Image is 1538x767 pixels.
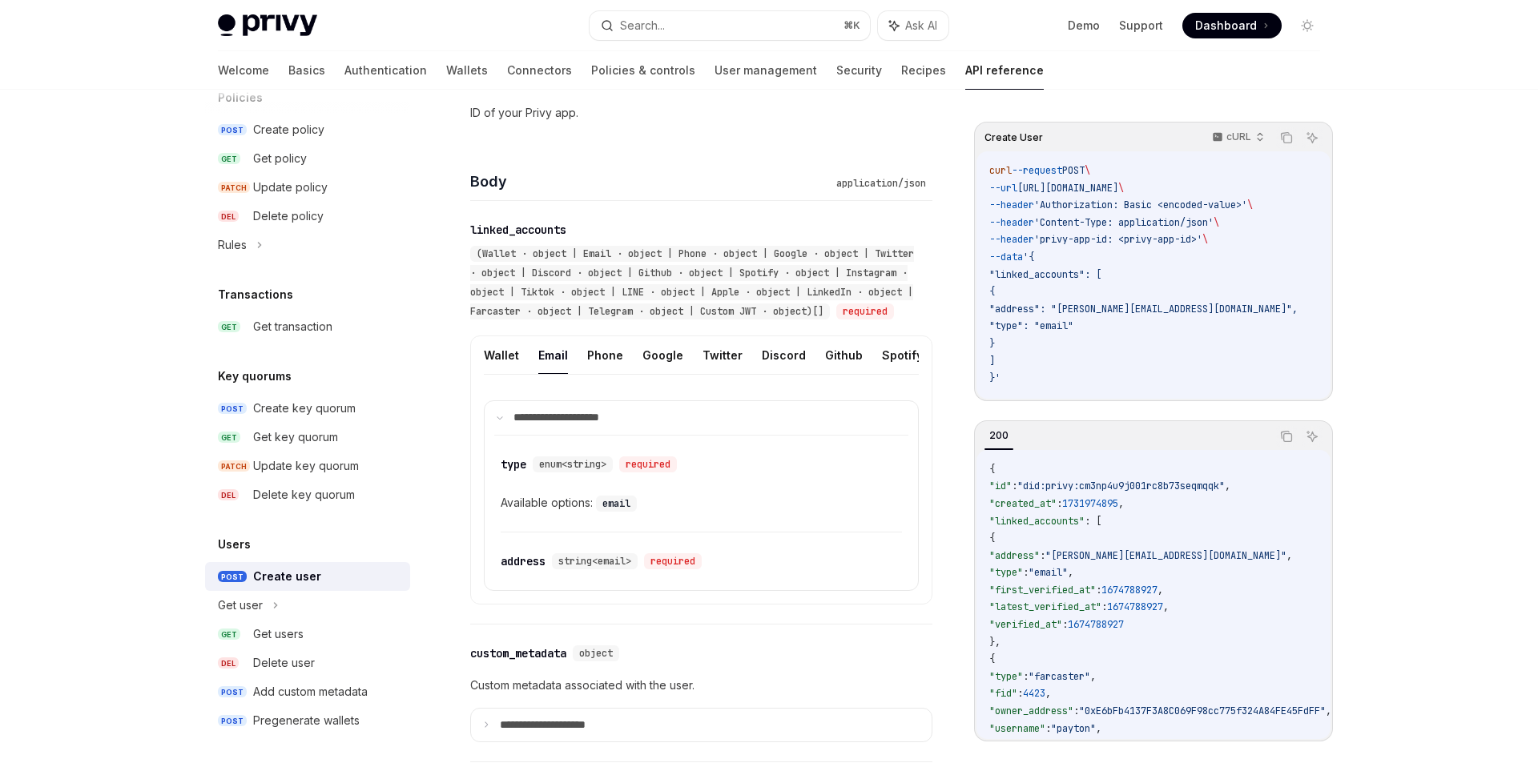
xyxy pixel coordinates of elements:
[1195,18,1257,34] span: Dashboard
[205,312,410,341] a: GETGet transaction
[218,571,247,583] span: POST
[836,303,894,319] div: required
[253,624,304,644] div: Get users
[1023,687,1045,700] span: 4423
[1096,584,1101,596] span: :
[218,124,247,136] span: POST
[218,211,239,223] span: DEL
[205,649,410,677] a: DELDelete user
[253,456,359,476] div: Update key quorum
[218,657,239,669] span: DEL
[989,182,1017,195] span: --url
[1163,600,1169,613] span: ,
[205,480,410,509] a: DELDelete key quorum
[989,497,1057,510] span: "created_at"
[579,647,613,660] span: object
[830,175,932,191] div: application/json
[989,251,1023,263] span: --data
[253,149,307,168] div: Get policy
[470,171,830,192] h4: Body
[1029,566,1068,579] span: "email"
[1034,199,1247,211] span: 'Authorization: Basic <encoded-value>'
[205,173,410,202] a: PATCHUpdate policy
[989,515,1085,528] span: "linked_accounts"
[965,51,1044,90] a: API reference
[253,682,368,701] div: Add custom metadata
[558,555,631,568] span: string<email>
[1012,164,1062,177] span: --request
[989,337,995,350] span: }
[218,51,269,90] a: Welcome
[989,566,1023,579] span: "type"
[205,144,410,173] a: GETGet policy
[989,463,995,476] span: {
[989,285,995,298] span: {
[1302,426,1323,447] button: Ask AI
[218,403,247,415] span: POST
[205,620,410,649] a: GETGet users
[218,535,251,554] h5: Users
[644,553,702,569] div: required
[1085,515,1101,528] span: : [
[989,549,1040,562] span: "address"
[1057,497,1062,510] span: :
[218,596,263,615] div: Get user
[470,247,914,318] span: (Wallet · object | Email · object | Phone · object | Google · object | Twitter · object | Discord...
[253,653,315,673] div: Delete user
[1045,687,1051,700] span: ,
[989,670,1023,683] span: "type"
[1062,497,1118,510] span: 1731974895
[1068,18,1100,34] a: Demo
[642,336,683,374] button: Google
[1118,182,1124,195] span: \
[470,103,932,122] p: ID of your Privy app.
[989,653,995,665] span: {
[587,336,623,374] button: Phone
[1017,182,1118,195] span: [URL][DOMAIN_NAME]
[218,715,247,727] span: POST
[989,268,1101,281] span: "linked_accounts": [
[1101,584,1158,596] span: 1674788927
[1051,722,1096,735] span: "payton"
[882,336,923,374] button: Spotify
[501,456,526,472] div: type
[1012,480,1017,492] span: :
[1023,566,1029,579] span: :
[1286,549,1292,562] span: ,
[218,628,240,641] span: GET
[989,584,1096,596] span: "first_verified_at"
[1202,233,1208,246] span: \
[1045,722,1051,735] span: :
[989,600,1101,613] span: "latest_verified_at"
[703,336,743,374] button: Twitter
[590,11,870,40] button: Search...⌘K
[989,303,1298,315] span: "address": "[PERSON_NAME][EMAIL_ADDRESS][DOMAIN_NAME]",
[1045,549,1286,562] span: "[PERSON_NAME][EMAIL_ADDRESS][DOMAIN_NAME]"
[1068,566,1073,579] span: ,
[218,686,247,698] span: POST
[218,321,240,333] span: GET
[596,496,637,512] code: email
[1107,600,1163,613] span: 1674788927
[989,319,1073,332] span: "type": "email"
[1096,722,1101,735] span: ,
[1276,426,1297,447] button: Copy the contents from the code block
[1090,670,1096,683] span: ,
[836,51,882,90] a: Security
[218,460,250,472] span: PATCH
[218,153,240,165] span: GET
[984,426,1013,445] div: 200
[1302,127,1323,148] button: Ask AI
[205,202,410,231] a: DELDelete policy
[501,553,546,569] div: address
[1326,705,1331,717] span: ,
[825,336,863,374] button: Github
[1017,687,1023,700] span: :
[989,618,1062,631] span: "verified_at"
[253,399,356,418] div: Create key quorum
[1119,18,1163,34] a: Support
[989,532,995,544] span: {
[901,51,946,90] a: Recipes
[1182,13,1282,38] a: Dashboard
[218,432,240,444] span: GET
